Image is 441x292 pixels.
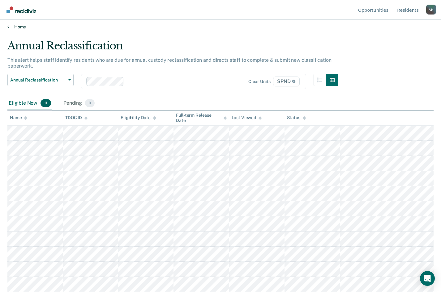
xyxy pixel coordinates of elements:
[420,271,435,286] div: Open Intercom Messenger
[10,115,27,120] div: Name
[273,77,299,86] span: SPND
[10,77,66,83] span: Annual Reclassification
[7,57,331,69] p: This alert helps staff identify residents who are due for annual custody reclassification and dir...
[121,115,156,120] div: Eligibility Date
[7,40,338,57] div: Annual Reclassification
[62,97,96,110] div: Pending0
[232,115,262,120] div: Last Viewed
[287,115,306,120] div: Status
[7,74,74,86] button: Annual Reclassification
[65,115,88,120] div: TDOC ID
[426,5,436,15] div: A H
[85,99,95,107] span: 0
[7,24,434,30] a: Home
[176,113,226,123] div: Full-term Release Date
[7,97,52,110] div: Eligible Now11
[248,79,271,84] div: Clear units
[426,5,436,15] button: Profile dropdown button
[41,99,51,107] span: 11
[6,6,36,13] img: Recidiviz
